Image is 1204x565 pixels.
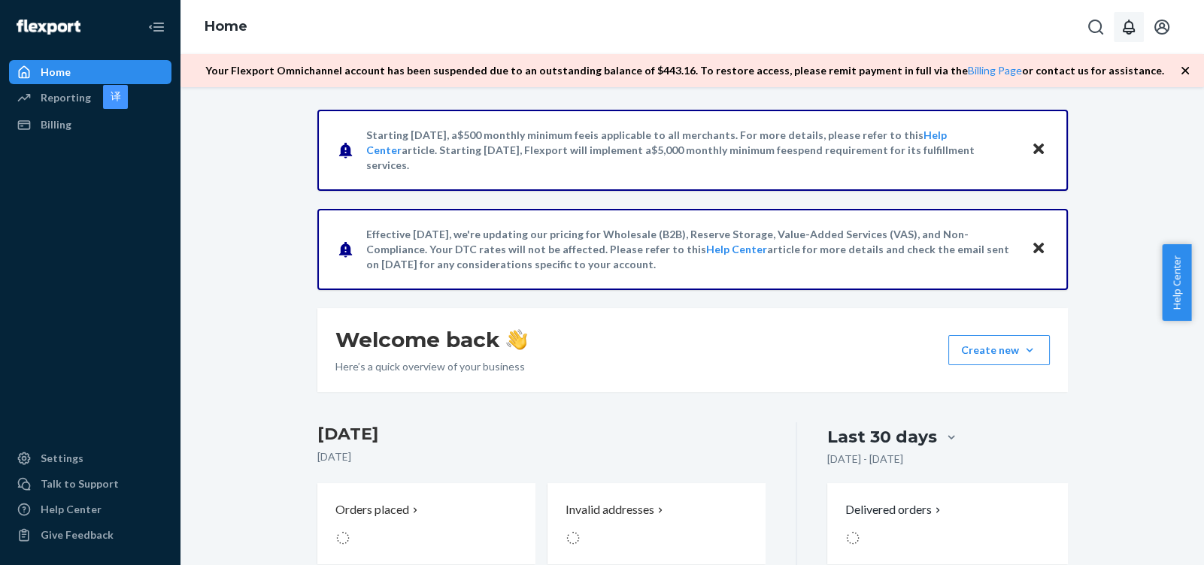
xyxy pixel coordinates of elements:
a: Settings [9,446,171,470]
button: Close [1029,139,1048,161]
div: Talk to Support [41,476,119,491]
ol: breadcrumbs [193,5,259,49]
a: Help Center [706,243,767,255]
p: Starting [DATE], a is applicable to all merchants. For more details, please refer to this article... [366,128,1017,173]
img: hand-wave emoji [506,329,527,350]
span: $5,000 monthly minimum fee [651,144,793,156]
p: Effective [DATE], we're updating our pricing for Wholesale (B2B), Reserve Storage, Value-Added Se... [366,227,1017,272]
a: Reporting [9,86,171,110]
button: Delivered orders [845,501,944,518]
button: Orders placed [317,483,535,564]
div: Home [41,65,71,80]
p: Invalid addresses [566,501,654,518]
p: [DATE] - [DATE] [827,452,903,467]
div: Billing [41,117,71,132]
div: Help Center [41,502,102,517]
a: Home [205,18,247,35]
a: Billing [9,113,171,137]
button: Open notifications [1114,12,1144,42]
button: Open Search Box [1081,12,1111,42]
img: Flexport logo [17,20,80,35]
div: Last 30 days [827,425,937,449]
button: Help Center [1162,244,1191,321]
div: 译 [103,85,128,109]
div: Reporting [41,90,91,105]
button: Open account menu [1147,12,1177,42]
div: Give Feedback [41,527,114,542]
h3: [DATE] [317,422,766,446]
span: $500 monthly minimum fee [457,128,590,141]
button: Close Navigation [141,12,171,42]
button: Create new [948,335,1050,365]
button: Invalid addresses [547,483,766,564]
button: Give Feedback [9,523,171,547]
p: [DATE] [317,449,766,464]
div: Settings [41,451,83,466]
p: Here’s a quick overview of your business [335,359,527,374]
button: Close [1029,238,1048,260]
p: Orders placed [335,501,409,518]
a: Home [9,60,171,84]
a: Help Center [9,497,171,521]
a: Talk to Support [9,472,171,496]
h1: Welcome back [335,326,527,353]
p: Your Flexport Omnichannel account has been suspended due to an outstanding balance of $ 443.16 . ... [205,63,1164,78]
a: Billing Page [968,64,1022,77]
